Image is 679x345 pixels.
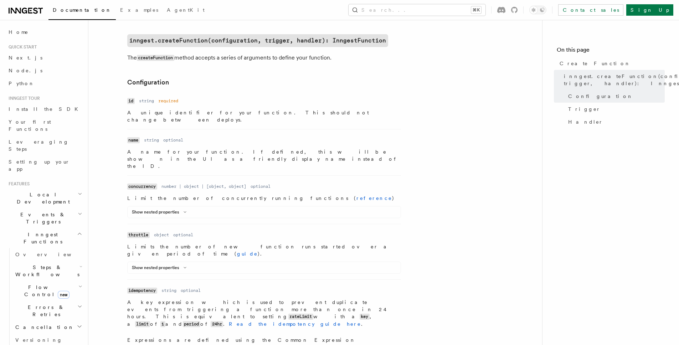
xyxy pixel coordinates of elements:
[139,98,154,104] dd: string
[12,264,79,278] span: Steps & Workflows
[6,44,37,50] span: Quick start
[173,232,193,238] dd: optional
[288,314,313,320] code: rateLimit
[12,284,78,298] span: Flow Control
[6,181,30,187] span: Features
[6,51,84,64] a: Next.js
[183,321,200,327] code: period
[163,2,209,19] a: AgentKit
[349,4,485,16] button: Search...⌘K
[127,288,157,294] code: idempotency
[127,184,157,190] code: concurrency
[132,265,189,271] button: Show nested properties
[161,184,246,189] dd: number | object | [object, object]
[9,159,70,172] span: Setting up your app
[251,184,271,189] dd: optional
[9,106,82,112] span: Install the SDK
[160,321,165,327] code: 1
[181,288,201,293] dd: optional
[48,2,116,20] a: Documentation
[127,243,401,257] p: Limits the number of new function runs started over a given period of time ( ).
[6,208,84,228] button: Events & Triggers
[127,137,140,143] code: name
[127,53,412,63] p: The method accepts a series of arguments to define your function.
[237,251,258,257] a: guide
[6,155,84,175] a: Setting up your app
[127,148,401,170] p: A name for your function. If defined, this will be shown in the UI as a friendly display name ins...
[12,248,84,261] a: Overview
[144,137,159,143] dd: string
[12,301,84,321] button: Errors & Retries
[568,118,603,125] span: Handler
[626,4,673,16] a: Sign Up
[6,188,84,208] button: Local Development
[58,291,70,299] span: new
[127,109,401,123] p: A unique identifier for your function. This should not change between deploys.
[565,103,665,115] a: Trigger
[127,195,401,202] p: Limit the number of concurrently running functions ( )
[356,195,392,201] a: reference
[12,304,77,318] span: Errors & Retries
[568,105,601,113] span: Trigger
[127,232,150,238] code: throttle
[211,321,223,327] code: 24hr
[6,115,84,135] a: Your first Functions
[6,211,78,225] span: Events & Triggers
[167,7,205,13] span: AgentKit
[6,228,84,248] button: Inngest Functions
[6,103,84,115] a: Install the SDK
[565,115,665,128] a: Handler
[6,64,84,77] a: Node.js
[6,231,77,245] span: Inngest Functions
[6,135,84,155] a: Leveraging Steps
[558,4,623,16] a: Contact sales
[163,137,183,143] dd: optional
[471,6,481,14] kbd: ⌘K
[158,98,178,104] dd: required
[12,321,84,334] button: Cancellation
[560,60,631,67] span: Create Function
[565,90,665,103] a: Configuration
[154,232,169,238] dd: object
[137,55,174,61] code: createFunction
[6,77,84,90] a: Python
[15,337,62,343] span: Versioning
[6,96,40,101] span: Inngest tour
[127,98,135,104] code: id
[135,321,150,327] code: limit
[12,281,84,301] button: Flow Controlnew
[6,26,84,38] a: Home
[53,7,112,13] span: Documentation
[9,29,29,36] span: Home
[127,77,169,87] a: Configuration
[15,252,89,257] span: Overview
[9,139,69,152] span: Leveraging Steps
[127,34,388,47] a: inngest.createFunction(configuration, trigger, handler): InngestFunction
[12,261,84,281] button: Steps & Workflows
[12,324,74,331] span: Cancellation
[132,209,189,215] button: Show nested properties
[557,46,665,57] h4: On this page
[120,7,158,13] span: Examples
[360,314,370,320] code: key
[9,68,42,73] span: Node.js
[9,81,35,86] span: Python
[9,119,51,132] span: Your first Functions
[529,6,546,14] button: Toggle dark mode
[568,93,633,100] span: Configuration
[557,57,665,70] a: Create Function
[9,55,42,61] span: Next.js
[161,288,176,293] dd: string
[116,2,163,19] a: Examples
[229,321,361,327] a: Read the idempotency guide here
[6,191,78,205] span: Local Development
[561,70,665,90] a: inngest.createFunction(configuration, trigger, handler): InngestFunction
[127,299,401,328] p: A key expression which is used to prevent duplicate events from triggering a function more than o...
